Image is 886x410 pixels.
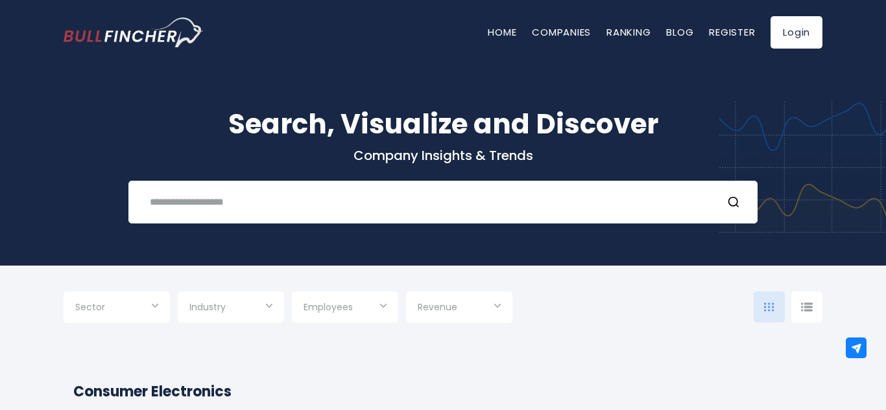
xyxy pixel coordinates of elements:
[73,381,813,402] h2: Consumer Electronics
[64,17,203,47] a: Go to homepage
[189,301,226,313] span: Industry
[666,25,693,39] a: Blog
[75,297,158,320] input: Selection
[64,17,204,47] img: Bullfincher logo
[532,25,591,39] a: Companies
[771,16,822,49] a: Login
[304,301,353,313] span: Employees
[488,25,516,39] a: Home
[64,104,822,144] h1: Search, Visualize and Discover
[764,302,774,312] img: icon-comp-grid.svg
[418,297,501,320] input: Selection
[418,301,457,313] span: Revenue
[709,25,755,39] a: Register
[801,302,813,312] img: icon-comp-list-view.svg
[75,301,105,313] span: Sector
[64,147,822,164] p: Company Insights & Trends
[606,25,651,39] a: Ranking
[304,297,387,320] input: Selection
[189,297,272,320] input: Selection
[727,194,744,211] button: Search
